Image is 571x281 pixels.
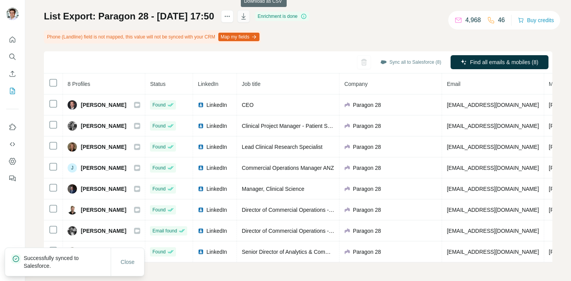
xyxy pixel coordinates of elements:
[6,154,19,168] button: Dashboard
[353,122,381,130] span: Paragon 28
[353,248,381,256] span: Paragon 28
[6,171,19,185] button: Feedback
[206,101,227,109] span: LinkedIn
[68,226,77,236] img: Avatar
[447,249,539,255] span: [EMAIL_ADDRESS][DOMAIN_NAME]
[6,67,19,81] button: Enrich CSV
[152,185,165,192] span: Found
[198,102,204,108] img: LinkedIn logo
[242,186,304,192] span: Manager, Clinical Science
[152,227,177,234] span: Email found
[549,81,565,87] span: Mobile
[6,33,19,47] button: Quick start
[206,227,227,235] span: LinkedIn
[152,101,165,108] span: Found
[68,142,77,152] img: Avatar
[206,248,227,256] span: LinkedIn
[152,248,165,255] span: Found
[344,249,350,255] img: company-logo
[353,206,381,214] span: Paragon 28
[198,186,204,192] img: LinkedIn logo
[6,120,19,134] button: Use Surfe on LinkedIn
[68,121,77,131] img: Avatar
[353,101,381,109] span: Paragon 28
[6,84,19,98] button: My lists
[451,55,548,69] button: Find all emails & mobiles (8)
[353,227,381,235] span: Paragon 28
[121,258,135,266] span: Close
[242,249,389,255] span: Senior Director of Analytics & Commercial Ops - International
[447,186,539,192] span: [EMAIL_ADDRESS][DOMAIN_NAME]
[152,206,165,213] span: Found
[242,207,344,213] span: Director of Commercial Operations - APAC
[206,185,227,193] span: LinkedIn
[152,164,165,171] span: Found
[198,123,204,129] img: LinkedIn logo
[518,15,554,26] button: Buy credits
[242,102,253,108] span: CEO
[150,81,165,87] span: Status
[44,10,214,23] h1: List Export: Paragon 28 - [DATE] 17:50
[353,164,381,172] span: Paragon 28
[344,144,350,150] img: company-logo
[447,207,539,213] span: [EMAIL_ADDRESS][DOMAIN_NAME]
[81,227,126,235] span: [PERSON_NAME]
[152,143,165,150] span: Found
[242,81,260,87] span: Job title
[206,206,227,214] span: LinkedIn
[344,186,350,192] img: company-logo
[6,8,19,20] img: Avatar
[198,144,204,150] img: LinkedIn logo
[206,122,227,130] span: LinkedIn
[206,164,227,172] span: LinkedIn
[6,50,19,64] button: Search
[68,163,77,173] div: J
[344,123,350,129] img: company-logo
[447,81,460,87] span: Email
[81,101,126,109] span: [PERSON_NAME]
[344,81,367,87] span: Company
[447,144,539,150] span: [EMAIL_ADDRESS][DOMAIN_NAME]
[218,33,259,41] button: Map my fields
[353,185,381,193] span: Paragon 28
[447,123,539,129] span: [EMAIL_ADDRESS][DOMAIN_NAME]
[255,12,309,21] div: Enrichment is done
[68,205,77,215] img: Avatar
[68,184,77,194] img: Avatar
[344,102,350,108] img: company-logo
[198,228,204,234] img: LinkedIn logo
[68,100,77,110] img: Avatar
[68,247,77,257] img: Avatar
[81,143,126,151] span: [PERSON_NAME]
[6,137,19,151] button: Use Surfe API
[198,81,218,87] span: LinkedIn
[115,255,140,269] button: Close
[498,16,505,25] p: 46
[152,122,165,129] span: Found
[447,228,539,234] span: [EMAIL_ADDRESS][DOMAIN_NAME]
[198,207,204,213] img: LinkedIn logo
[68,81,90,87] span: 8 Profiles
[44,30,261,44] div: Phone (Landline) field is not mapped, this value will not be synced with your CRM
[344,228,350,234] img: company-logo
[344,165,350,171] img: company-logo
[81,122,126,130] span: [PERSON_NAME]
[447,102,539,108] span: [EMAIL_ADDRESS][DOMAIN_NAME]
[344,207,350,213] img: company-logo
[242,144,322,150] span: Lead Clinical Research Specialist
[81,164,126,172] span: [PERSON_NAME]
[221,10,233,23] button: actions
[81,185,126,193] span: [PERSON_NAME]
[242,165,334,171] span: Commercial Operations Manager ANZ
[353,143,381,151] span: Paragon 28
[242,228,387,234] span: Director of Commercial Operations - [GEOGRAPHIC_DATA]
[198,249,204,255] img: LinkedIn logo
[81,206,126,214] span: [PERSON_NAME]
[470,58,538,66] span: Find all emails & mobiles (8)
[242,123,343,129] span: Clinical Project Manager - Patient Specific
[206,143,227,151] span: LinkedIn
[375,56,447,68] button: Sync all to Salesforce (8)
[465,16,481,25] p: 4,968
[198,165,204,171] img: LinkedIn logo
[24,254,111,270] p: Successfully synced to Salesforce.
